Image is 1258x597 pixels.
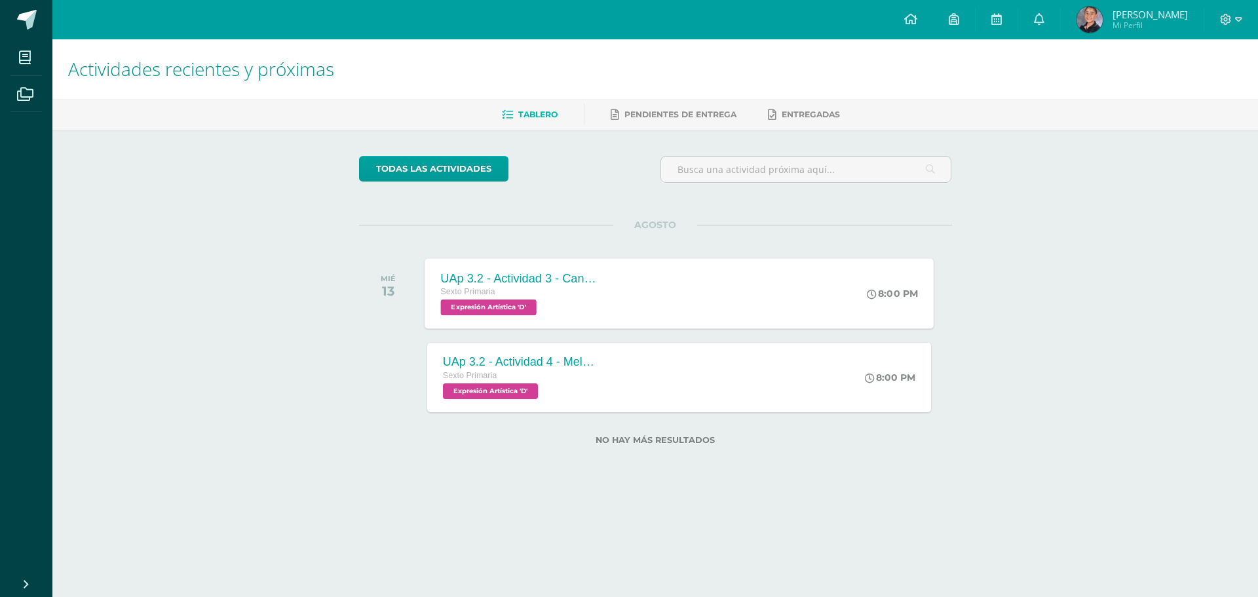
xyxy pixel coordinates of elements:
[1077,7,1103,33] img: e58487b6d83c26c95fa70133dd27cb19.png
[661,157,951,182] input: Busca una actividad próxima aquí...
[502,104,558,125] a: Tablero
[782,109,840,119] span: Entregadas
[381,274,396,283] div: MIÉ
[624,109,736,119] span: Pendientes de entrega
[518,109,558,119] span: Tablero
[443,383,538,399] span: Expresión Artística 'D'
[68,56,334,81] span: Actividades recientes y próximas
[613,219,697,231] span: AGOSTO
[381,283,396,299] div: 13
[1113,8,1188,21] span: [PERSON_NAME]
[440,271,599,285] div: UAp 3.2 - Actividad 3 - Canción "Luna de Xelajú" completa/Afiche con témpera
[443,355,600,369] div: UAp 3.2 - Actividad 4 - Melodía instrumental "Adeste fideles"/Perspectiva
[440,287,495,296] span: Sexto Primaria
[443,371,497,380] span: Sexto Primaria
[359,156,508,182] a: todas las Actividades
[768,104,840,125] a: Entregadas
[1113,20,1188,31] span: Mi Perfil
[359,435,952,445] label: No hay más resultados
[440,299,536,315] span: Expresión Artística 'D'
[611,104,736,125] a: Pendientes de entrega
[867,288,918,299] div: 8:00 PM
[865,372,915,383] div: 8:00 PM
